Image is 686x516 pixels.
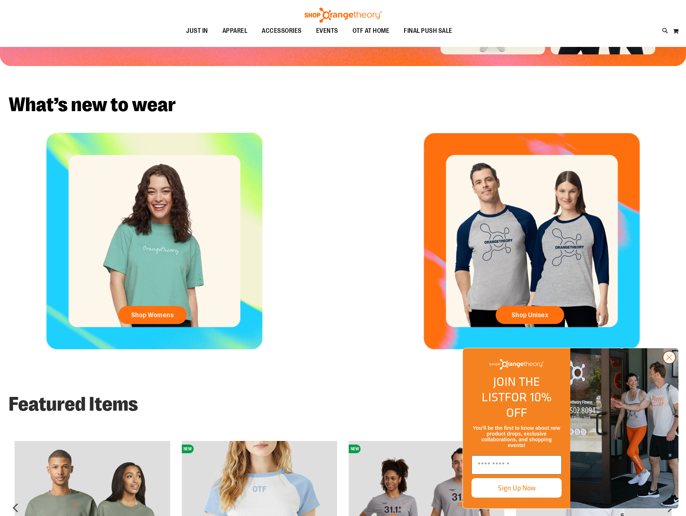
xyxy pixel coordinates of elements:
[404,23,452,39] span: FINAL PUSH SALE
[505,388,552,421] span: FOR 10% OFF
[397,23,460,39] a: FINAL PUSH SALE
[255,23,309,39] a: ACCESSORIES
[496,306,564,324] a: Shop Unisex
[316,23,338,39] span: EVENTS
[345,23,397,39] a: OTF AT HOME
[9,500,23,515] div: prev
[482,372,540,406] span: JOIN THE LIST
[473,425,560,448] span: You’ll be the first to know about new product drops, exclusive collaborations, and shopping events!
[9,95,677,115] h2: What’s new to wear
[570,348,678,508] img: Shop Orangtheory
[262,23,302,39] span: ACCESSORIES
[131,311,174,319] span: Shop Womens
[472,455,562,475] input: Enter email
[304,8,383,23] img: Shop Orangetheory
[182,445,194,453] span: NEW
[118,306,187,324] a: Shop Womens
[512,311,549,319] span: Shop Unisex
[663,351,676,364] button: Close dialog
[186,23,208,39] span: JUST IN
[490,359,544,369] img: Shop Orangetheory
[309,23,345,39] a: EVENTS
[9,393,138,415] strong: Featured Items
[472,478,562,498] button: Sign Up Now
[215,23,255,39] a: APPAREL
[455,341,686,516] div: FLYOUT Form
[222,23,248,39] span: APPAREL
[353,23,390,39] span: OTF AT HOME
[179,23,215,39] a: JUST IN
[349,445,361,453] span: NEW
